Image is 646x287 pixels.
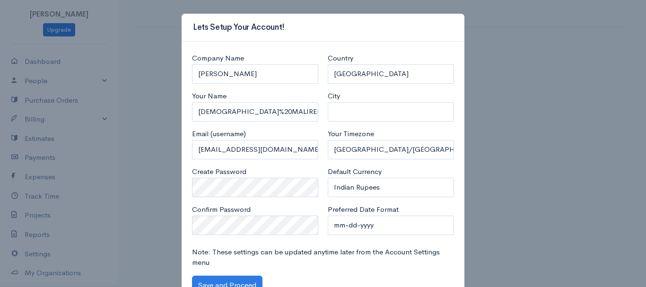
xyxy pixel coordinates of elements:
[192,247,454,268] p: Note: These settings can be updated anytime later from the Account Settings menu
[328,204,399,215] label: Preferred Date Format
[192,129,246,139] label: Email (username)
[328,166,382,177] label: Default Currency
[192,91,227,102] label: Your Name
[328,53,353,64] label: Country
[192,53,244,64] label: Company Name
[193,21,285,34] h3: Lets Setup Your Account!
[192,204,251,215] label: Confirm Password
[328,129,374,139] label: Your Timezone
[192,166,246,177] label: Create Password
[328,91,340,102] label: City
